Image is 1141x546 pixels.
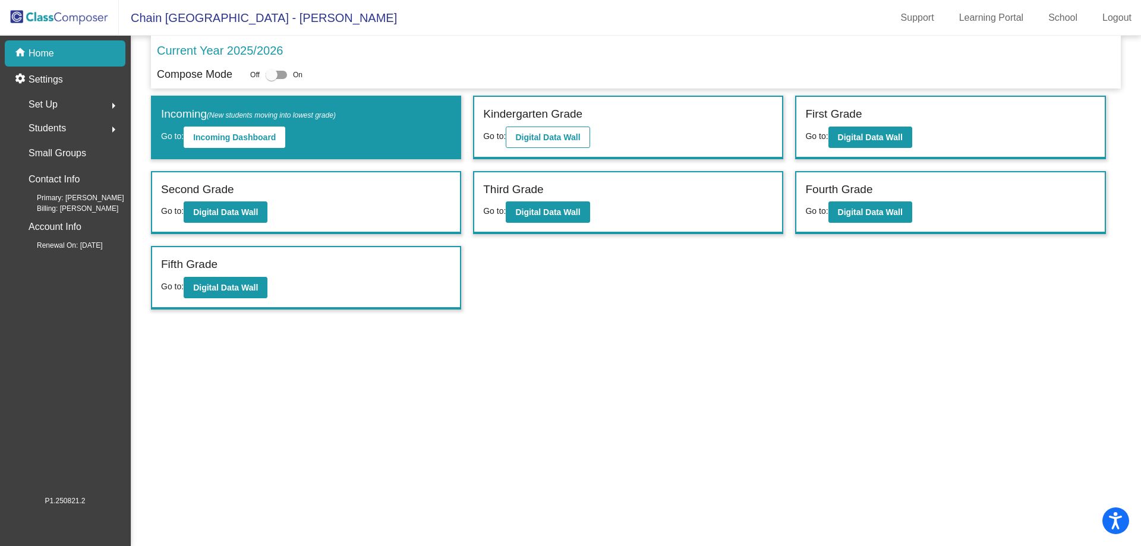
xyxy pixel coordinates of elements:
button: Digital Data Wall [828,201,912,223]
button: Digital Data Wall [828,127,912,148]
span: Chain [GEOGRAPHIC_DATA] - [PERSON_NAME] [119,8,397,27]
span: Go to: [483,206,506,216]
span: Go to: [483,131,506,141]
p: Account Info [29,219,81,235]
label: Fifth Grade [161,256,218,273]
span: Primary: [PERSON_NAME] [18,192,124,203]
mat-icon: settings [14,72,29,87]
mat-icon: arrow_right [106,122,121,137]
span: Go to: [161,131,184,141]
b: Digital Data Wall [193,283,258,292]
button: Digital Data Wall [506,127,590,148]
span: Go to: [805,206,828,216]
mat-icon: arrow_right [106,99,121,113]
button: Digital Data Wall [184,201,267,223]
span: (New students moving into lowest grade) [207,111,336,119]
span: Renewal On: [DATE] [18,240,102,251]
label: Second Grade [161,181,234,198]
b: Digital Data Wall [838,207,903,217]
p: Compose Mode [157,67,232,83]
p: Settings [29,72,63,87]
span: On [293,70,302,80]
p: Home [29,46,54,61]
p: Contact Info [29,171,80,188]
span: Off [250,70,260,80]
a: Logout [1093,8,1141,27]
span: Go to: [805,131,828,141]
label: Incoming [161,106,336,123]
b: Incoming Dashboard [193,132,276,142]
p: Small Groups [29,145,86,162]
p: Current Year 2025/2026 [157,42,283,59]
b: Digital Data Wall [515,207,580,217]
button: Digital Data Wall [184,277,267,298]
b: Digital Data Wall [515,132,580,142]
button: Incoming Dashboard [184,127,285,148]
a: Learning Portal [950,8,1033,27]
span: Students [29,120,66,137]
label: Kindergarten Grade [483,106,582,123]
label: First Grade [805,106,862,123]
span: Set Up [29,96,58,113]
b: Digital Data Wall [838,132,903,142]
button: Digital Data Wall [506,201,590,223]
a: Support [891,8,944,27]
b: Digital Data Wall [193,207,258,217]
span: Go to: [161,282,184,291]
mat-icon: home [14,46,29,61]
a: School [1039,8,1087,27]
label: Fourth Grade [805,181,872,198]
label: Third Grade [483,181,543,198]
span: Go to: [161,206,184,216]
span: Billing: [PERSON_NAME] [18,203,118,214]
